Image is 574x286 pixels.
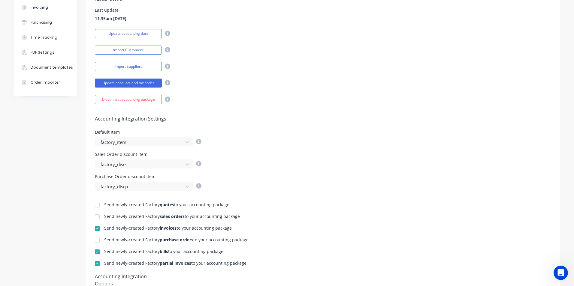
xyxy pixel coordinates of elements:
div: Default item [95,130,201,134]
div: Send newly-created Factory to your accounting package [104,238,249,242]
h5: Accounting Integration Settings [95,116,551,122]
button: Order Importer [14,75,77,90]
b: invoices [160,225,177,231]
button: Update accounting data [95,29,162,38]
button: Update accounts and tax codes [95,79,162,88]
h1: Factory [29,3,47,7]
b: purchase orders [160,237,193,243]
button: Disconnect accounting package [95,95,162,104]
div: Factory says… [5,23,115,49]
div: Factory • AI Agent • 2m ago [10,122,60,126]
button: Gif picker [19,196,24,201]
textarea: Message… [5,184,115,194]
button: Import Suppliers [95,62,162,71]
div: Accounting Integration Options [95,273,165,281]
div: Last update [95,8,126,12]
div: Factory says… [5,91,115,134]
div: hi can you please unlink INV-4515 from SO 7500 [22,67,115,85]
button: Time Tracking [14,30,77,45]
div: PDF Settings [31,50,54,55]
div: Send newly-created Factory to your accounting package [104,214,240,219]
div: How can I help? [10,52,43,58]
button: Home [94,2,105,14]
button: Import Customers [95,46,162,55]
b: bills [160,249,168,254]
button: Emoji picker [9,196,14,201]
div: Hi there! You're speaking with Factory AI. I'm fully trained and here to help you out [DATE]— let... [5,23,98,48]
button: Document templates [14,60,77,75]
div: Invoicing [31,5,48,10]
div: Sally says… [5,67,115,90]
b: sales orders [160,213,185,219]
div: Close [105,2,116,13]
div: Purchasing [31,20,52,25]
div: Purchase Order discount item [95,174,201,179]
div: Thanks for sharing that information. I'll connect you with one of our human agents who can assist... [10,94,94,118]
div: Send newly-created Factory to your accounting package [104,249,223,254]
div: Order Importer [31,80,60,85]
img: Profile image for Maricar [17,3,27,13]
span: 11:35am [DATE] [95,15,126,22]
div: hi can you please unlink INV-4515 from SO 7500 [26,70,110,82]
b: partial invoices [160,260,191,266]
div: Time Tracking [31,35,57,40]
div: Thanks for sharing that information. I'll connect you with one of our human agents who can assist... [5,91,98,121]
div: Factory says… [5,49,115,67]
button: Start recording [38,196,43,201]
div: Send newly-created Factory to your accounting package [104,261,246,265]
button: go back [4,2,15,14]
div: Send newly-created Factory to your accounting package [104,226,232,230]
div: Send newly-created Factory to your accounting package [104,203,229,207]
div: How can I help? [5,49,48,62]
div: Sales Order discount item [95,152,201,156]
div: Hi there! You're speaking with Factory AI. I'm fully trained and here to help you out [DATE]— let... [10,27,94,45]
button: Upload attachment [29,196,33,201]
p: Under 10 minutes [34,7,69,13]
button: PDF Settings [14,45,77,60]
div: Document templates [31,65,73,70]
b: quotes [160,202,174,207]
button: Send a message… [103,194,113,204]
button: Purchasing [14,15,77,30]
iframe: Intercom live chat [554,266,568,280]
